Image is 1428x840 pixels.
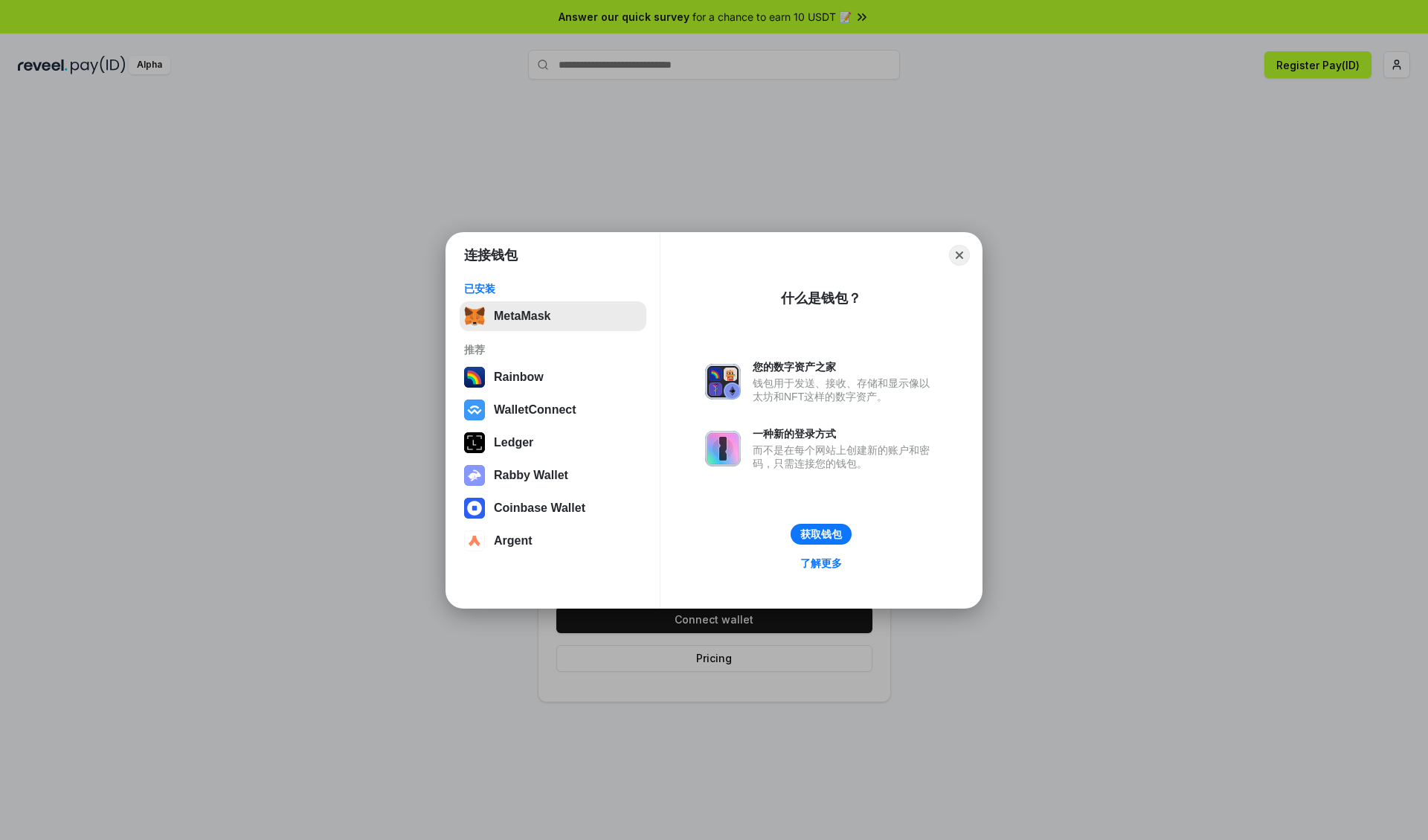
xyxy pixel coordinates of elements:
[460,526,646,556] button: Argent
[705,364,741,400] img: svg+xml,%3Csvg%20xmlns%3D%22http%3A%2F%2Fwww.w3.org%2F2000%2Fsvg%22%20fill%3D%22none%22%20viewBox...
[753,443,937,470] div: 而不是在每个网站上创建新的账户和密码，只需连接您的钱包。
[791,524,852,545] button: 获取钱包
[464,367,485,388] img: svg+xml,%3Csvg%20width%3D%22120%22%20height%3D%22120%22%20viewBox%3D%220%200%20120%20120%22%20fil...
[494,403,576,417] div: WalletConnect
[464,306,485,327] img: svg+xml,%3Csvg%20fill%3D%22none%22%20height%3D%2233%22%20viewBox%3D%220%200%2035%2033%22%20width%...
[464,498,485,519] img: svg+xml,%3Csvg%20width%3D%2228%22%20height%3D%2228%22%20viewBox%3D%220%200%2028%2028%22%20fill%3D...
[791,554,851,573] a: 了解更多
[753,427,937,440] div: 一种新的登录方式
[800,557,842,570] div: 了解更多
[494,310,550,323] div: MetaMask
[800,528,842,541] div: 获取钱包
[460,461,646,490] button: Rabby Wallet
[464,530,485,551] img: svg+xml,%3Csvg%20width%3D%2228%22%20height%3D%2228%22%20viewBox%3D%220%200%2028%2028%22%20fill%3D...
[464,465,485,486] img: svg+xml,%3Csvg%20xmlns%3D%22http%3A%2F%2Fwww.w3.org%2F2000%2Fsvg%22%20fill%3D%22none%22%20viewBox...
[464,282,642,295] div: 已安装
[460,493,646,523] button: Coinbase Wallet
[494,371,544,384] div: Rainbow
[494,501,585,515] div: Coinbase Wallet
[949,245,970,266] button: Close
[464,400,485,420] img: svg+xml,%3Csvg%20width%3D%2228%22%20height%3D%2228%22%20viewBox%3D%220%200%2028%2028%22%20fill%3D...
[464,432,485,453] img: svg+xml,%3Csvg%20xmlns%3D%22http%3A%2F%2Fwww.w3.org%2F2000%2Fsvg%22%20width%3D%2228%22%20height%3...
[460,395,646,425] button: WalletConnect
[781,289,861,307] div: 什么是钱包？
[705,431,741,467] img: svg+xml,%3Csvg%20xmlns%3D%22http%3A%2F%2Fwww.w3.org%2F2000%2Fsvg%22%20fill%3D%22none%22%20viewBox...
[464,343,642,356] div: 推荐
[494,469,568,482] div: Rabby Wallet
[753,376,937,403] div: 钱包用于发送、接收、存储和显示像以太坊和NFT这样的数字资产。
[753,360,937,373] div: 您的数字资产之家
[460,362,646,392] button: Rainbow
[460,301,646,331] button: MetaMask
[494,534,533,548] div: Argent
[464,246,518,264] h1: 连接钱包
[494,436,533,449] div: Ledger
[460,428,646,458] button: Ledger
